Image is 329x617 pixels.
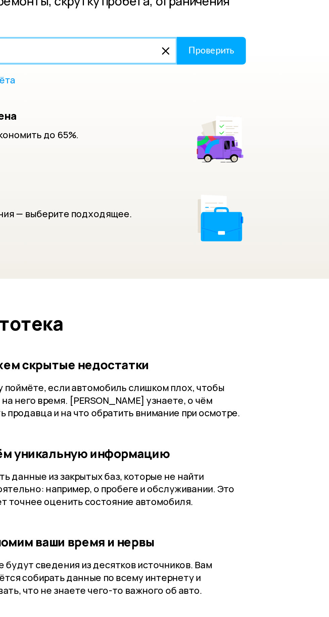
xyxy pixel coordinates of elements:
input: VIN, госномер, номер кузова [65,24,158,37]
h2: Вот часть того, что мы проверяем [50,531,279,543]
p: У нас есть данные из закрытых баз, которые не найти самостоятельно: например, о пробеге и обслужи... [114,415,279,437]
h2: Чем полезна Автотека [50,323,279,335]
h4: Сэкономим ваши время и нервы [114,452,279,461]
span: Войти [303,7,318,13]
h5: Автотека для бизнеса [50,250,212,258]
a: Как узнать номер [50,183,96,191]
p: Отчёт покажет, обслуживали ли автомобиль в сервисах и у дилеров и проводился ли техосмотр по расп... [50,567,279,581]
p: Бесплатно ヽ(♡‿♡)ノ [73,67,138,72]
h5: Больше проверок — ниже цена [50,204,181,211]
input: VIN, госномер, номер кузова [50,162,239,178]
h1: Проверка истории авто по VIN и госномеру [50,84,251,121]
button: Купить пакет [50,226,87,237]
p: В отчёте будут сведения из десятков источников. Вам не придётся собирать данные по всему интернет... [114,466,279,489]
a: Пример отчёта [104,183,144,191]
h4: Покажем скрытые недостатки [114,349,279,357]
span: Купить пакет [54,229,83,234]
button: Узнать о возможностях [50,272,109,283]
p: Вы сразу поймёте, если автомобиль слишком плох, чтобы тратить на него время. [PERSON_NAME] узнает... [114,363,279,385]
p: Подготовили разные предложения — выберите подходящее. [50,261,212,269]
h4: Найдём уникальную информацию [114,400,279,409]
h4: Обслуживание и техосмотры [50,554,279,563]
strong: Новинка [61,50,82,59]
a: Отчёты [30,7,48,13]
span: Узнать о возможностях [54,275,105,280]
span: Проверить [163,28,190,33]
button: Войти [298,3,324,17]
a: Помощь [5,7,25,13]
button: Проверить [158,24,196,37]
button: Проверить [238,162,279,178]
span: Ну‑ка [144,64,156,69]
p: У Автотеки самая полная база данных об авто с пробегом. Мы покажем ДТП, залог, ремонты, скрутку п... [50,127,279,154]
h6: Узнайте пробег и скрутки [73,60,138,66]
p: Купите пакет отчётов, чтобы сэкономить до 65%. [50,215,181,223]
span: Проверить [245,167,272,172]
